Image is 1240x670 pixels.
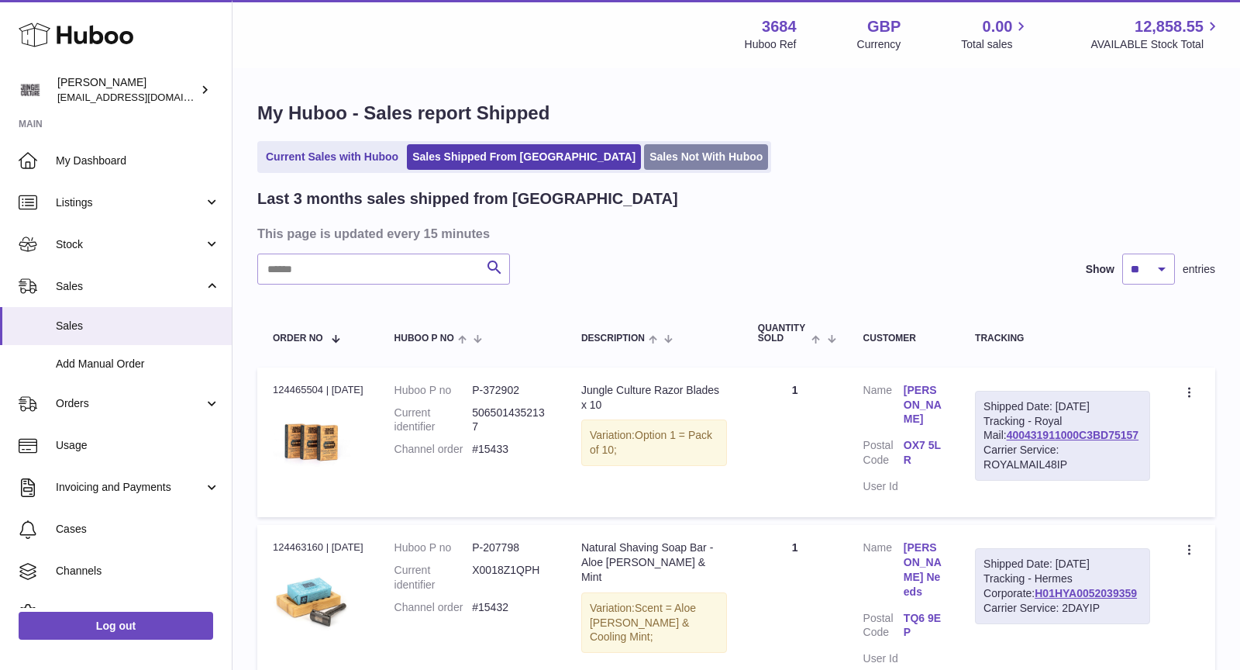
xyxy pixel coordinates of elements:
[975,333,1150,344] div: Tracking
[394,540,473,555] dt: Huboo P no
[863,651,904,666] dt: User Id
[57,91,228,103] span: [EMAIL_ADDRESS][DOMAIN_NAME]
[581,420,727,466] div: Variation:
[904,438,944,468] a: OX7 5LR
[857,37,901,52] div: Currency
[56,438,220,453] span: Usage
[56,319,220,333] span: Sales
[983,16,1013,37] span: 0.00
[56,522,220,537] span: Cases
[904,611,944,641] a: TQ6 9EP
[590,602,696,644] span: Scent = Aloe [PERSON_NAME] & Cooling Mint;
[57,75,197,105] div: [PERSON_NAME]
[260,144,404,170] a: Current Sales with Huboo
[273,333,323,344] span: Order No
[394,333,454,344] span: Huboo P no
[742,368,848,517] td: 1
[472,540,550,555] dd: P-207798
[863,540,904,603] dt: Name
[1090,37,1221,52] span: AVAILABLE Stock Total
[56,396,204,411] span: Orders
[19,612,213,640] a: Log out
[961,16,1030,52] a: 0.00 Total sales
[867,16,901,37] strong: GBP
[394,383,473,398] dt: Huboo P no
[472,563,550,592] dd: X0018Z1QPH
[257,188,678,209] h2: Last 3 months sales shipped from [GEOGRAPHIC_DATA]
[863,438,904,471] dt: Postal Code
[394,600,473,615] dt: Channel order
[762,16,797,37] strong: 3684
[394,442,473,457] dt: Channel order
[961,37,1030,52] span: Total sales
[983,443,1142,472] div: Carrier Service: ROYALMAIL48IP
[983,399,1142,414] div: Shipped Date: [DATE]
[581,540,727,585] div: Natural Shaving Soap Bar - Aloe [PERSON_NAME] & Mint
[983,557,1142,572] div: Shipped Date: [DATE]
[644,144,768,170] a: Sales Not With Huboo
[581,333,645,344] span: Description
[273,540,363,554] div: 124463160 | [DATE]
[1086,262,1114,277] label: Show
[472,406,550,435] dd: 5065014352137
[1007,429,1138,441] a: 400431911000C3BD75157
[904,540,944,599] a: [PERSON_NAME] Needs
[257,225,1211,242] h3: This page is updated every 15 minutes
[394,563,473,592] dt: Current identifier
[590,429,712,456] span: Option 1 = Pack of 10;
[1035,587,1137,599] a: H01HYA0052039359
[904,383,944,427] a: [PERSON_NAME]
[394,406,473,435] dt: Current identifier
[581,383,727,413] div: Jungle Culture Razor Blades x 10
[472,442,550,457] dd: #15433
[273,402,350,479] img: 36841753442039.jpg
[863,611,904,644] dt: Postal Code
[863,383,904,431] dt: Name
[56,480,204,495] span: Invoicing and Payments
[56,279,204,294] span: Sales
[56,564,220,578] span: Channels
[257,101,1215,126] h1: My Huboo - Sales report Shipped
[407,144,641,170] a: Sales Shipped From [GEOGRAPHIC_DATA]
[983,601,1142,616] div: Carrier Service: 2DAYIP
[56,195,204,210] span: Listings
[975,548,1150,624] div: Tracking - Hermes Corporate:
[1090,16,1221,52] a: 12,858.55 AVAILABLE Stock Total
[745,37,797,52] div: Huboo Ref
[863,479,904,494] dt: User Id
[56,237,204,252] span: Stock
[1135,16,1204,37] span: 12,858.55
[19,78,42,102] img: theinternationalventure@gmail.com
[472,383,550,398] dd: P-372902
[1183,262,1215,277] span: entries
[56,154,220,168] span: My Dashboard
[581,592,727,654] div: Variation:
[975,391,1150,481] div: Tracking - Royal Mail:
[56,606,220,620] span: Settings
[472,600,550,615] dd: #15432
[863,333,945,344] div: Customer
[758,323,808,344] span: Quantity Sold
[56,357,220,371] span: Add Manual Order
[273,383,363,397] div: 124465504 | [DATE]
[273,560,350,637] img: 36841753443609.jpg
